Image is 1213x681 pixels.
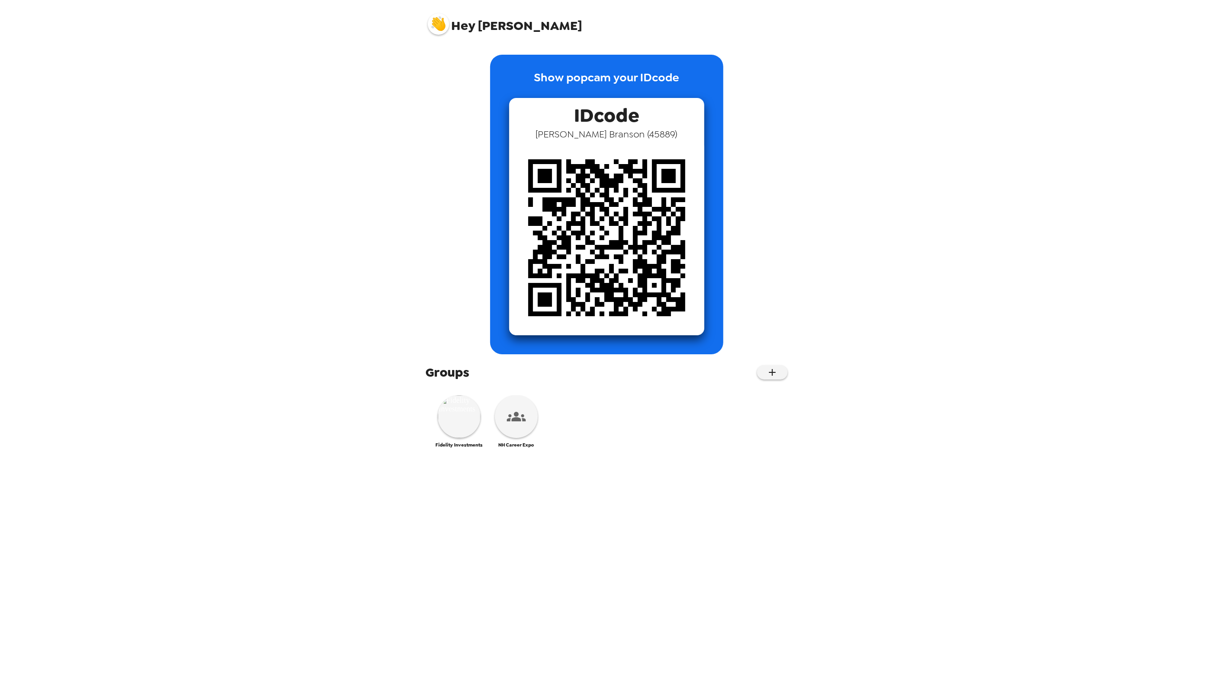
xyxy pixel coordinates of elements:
[498,442,534,448] span: NH Career Expo
[438,395,481,438] img: Fidelity Investments
[435,442,483,448] span: Fidelity Investments
[452,17,475,34] span: Hey
[426,364,470,381] span: Groups
[574,98,639,128] span: IDcode
[534,69,679,98] p: Show popcam your IDcode
[428,13,449,35] img: profile pic
[536,128,678,140] span: [PERSON_NAME] Branson ( 45889 )
[428,9,582,32] span: [PERSON_NAME]
[509,140,704,335] img: qr code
